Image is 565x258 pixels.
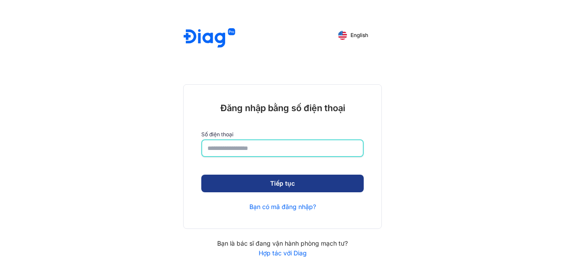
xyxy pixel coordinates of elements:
a: Hợp tác với Diag [183,249,382,257]
img: English [338,31,347,40]
span: English [350,32,368,38]
img: logo [184,28,235,49]
div: Bạn là bác sĩ đang vận hành phòng mạch tư? [183,239,382,247]
div: Đăng nhập bằng số điện thoại [201,102,364,114]
button: English [332,28,374,42]
button: Tiếp tục [201,175,364,192]
label: Số điện thoại [201,131,364,138]
a: Bạn có mã đăng nhập? [249,203,316,211]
